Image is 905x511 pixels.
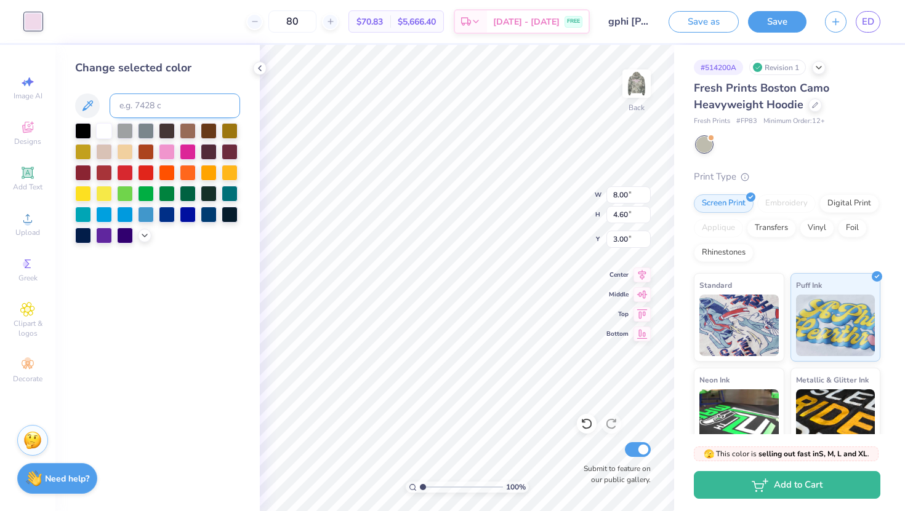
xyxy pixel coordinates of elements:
input: e.g. 7428 c [110,93,240,118]
img: Puff Ink [796,295,875,356]
div: Foil [838,219,867,237]
div: # 514200A [694,60,743,75]
span: Add Text [13,182,42,192]
span: # FP83 [736,116,757,127]
input: – – [268,10,316,33]
div: Applique [694,219,743,237]
span: 🫣 [704,448,714,460]
button: Save [748,11,806,33]
span: Clipart & logos [6,319,49,338]
span: $70.83 [356,15,383,28]
span: Fresh Prints Boston Camo Heavyweight Hoodie [694,81,829,112]
span: Minimum Order: 12 + [763,116,825,127]
span: FREE [567,17,580,26]
span: Center [606,271,629,279]
div: Change selected color [75,60,240,76]
div: Screen Print [694,194,754,213]
div: Revision 1 [749,60,806,75]
img: Back [624,71,649,96]
div: Back [629,102,645,113]
span: Fresh Prints [694,116,730,127]
div: Transfers [747,219,796,237]
span: Metallic & Glitter Ink [796,373,869,386]
div: Rhinestones [694,244,754,262]
label: Submit to feature on our public gallery. [577,463,651,485]
span: Middle [606,290,629,299]
span: ED [862,15,874,29]
button: Save as [669,11,739,33]
strong: Need help? [45,473,89,485]
span: Bottom [606,330,629,338]
img: Metallic & Glitter Ink [796,389,875,451]
span: Image AI [14,91,42,101]
div: Embroidery [757,194,816,213]
input: Untitled Design [599,9,659,34]
span: $5,666.40 [398,15,436,28]
span: Designs [14,137,41,146]
span: 100 % [506,481,526,493]
div: Vinyl [800,219,834,237]
span: Top [606,310,629,319]
img: Standard [699,295,779,356]
span: Standard [699,279,732,291]
span: Neon Ink [699,373,730,386]
span: [DATE] - [DATE] [493,15,560,28]
span: This color is . [704,448,869,459]
span: Decorate [13,374,42,384]
strong: selling out fast in S, M, L and XL [758,449,867,459]
div: Digital Print [819,194,879,213]
a: ED [856,11,880,33]
span: Greek [18,273,38,283]
div: Print Type [694,170,880,184]
span: Puff Ink [796,279,822,291]
button: Add to Cart [694,471,880,499]
img: Neon Ink [699,389,779,451]
span: Upload [15,228,40,237]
